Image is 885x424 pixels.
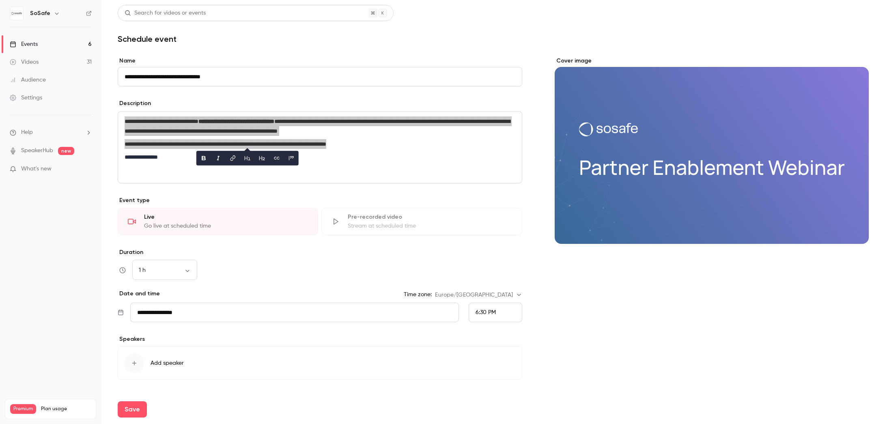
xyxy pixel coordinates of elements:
[151,359,184,367] span: Add speaker
[285,152,298,165] button: blockquote
[10,76,46,84] div: Audience
[144,213,308,221] div: Live
[118,112,522,183] div: editor
[118,335,522,343] p: Speakers
[197,152,210,165] button: bold
[21,128,33,137] span: Help
[130,303,459,322] input: Tue, Feb 17, 2026
[10,40,38,48] div: Events
[469,303,522,322] div: From
[212,152,225,165] button: italic
[125,9,206,17] div: Search for videos or events
[10,128,92,137] li: help-dropdown-opener
[118,34,869,44] h1: Schedule event
[348,222,512,230] div: Stream at scheduled time
[118,290,160,298] p: Date and time
[118,401,147,418] button: Save
[10,94,42,102] div: Settings
[21,146,53,155] a: SpeakerHub
[58,147,74,155] span: new
[435,291,522,299] div: Europe/[GEOGRAPHIC_DATA]
[118,99,151,108] label: Description
[21,165,52,173] span: What's new
[30,9,50,17] h6: SoSafe
[144,222,308,230] div: Go live at scheduled time
[118,347,522,380] button: Add speaker
[10,404,36,414] span: Premium
[118,57,522,65] label: Name
[555,57,869,244] section: Cover image
[118,208,318,235] div: LiveGo live at scheduled time
[82,166,92,173] iframe: Noticeable Trigger
[10,7,23,20] img: SoSafe
[118,111,522,183] section: description
[10,58,39,66] div: Videos
[118,196,522,204] p: Event type
[226,152,239,165] button: link
[41,406,91,412] span: Plan usage
[118,248,522,256] label: Duration
[404,291,432,299] label: Time zone:
[132,266,197,274] div: 1 h
[476,310,496,315] span: 6:30 PM
[348,213,512,221] div: Pre-recorded video
[555,57,869,65] label: Cover image
[321,208,522,235] div: Pre-recorded videoStream at scheduled time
